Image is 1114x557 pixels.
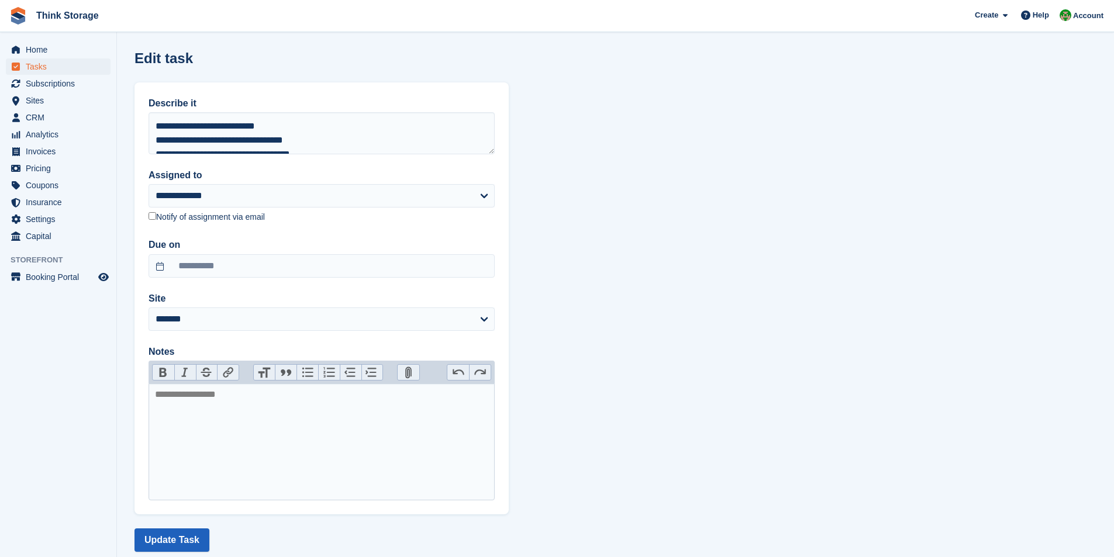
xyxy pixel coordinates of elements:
a: menu [6,126,111,143]
a: menu [6,92,111,109]
a: menu [6,109,111,126]
span: Sites [26,92,96,109]
a: menu [6,41,111,58]
a: menu [6,211,111,227]
a: menu [6,58,111,75]
span: Booking Portal [26,269,96,285]
button: Bold [153,365,174,380]
span: Help [1033,9,1049,21]
label: Assigned to [149,168,495,182]
button: Italic [174,365,196,380]
button: Strikethrough [196,365,218,380]
span: Insurance [26,194,96,210]
a: menu [6,194,111,210]
img: stora-icon-8386f47178a22dfd0bd8f6a31ec36ba5ce8667c1dd55bd0f319d3a0aa187defe.svg [9,7,27,25]
button: Link [217,365,239,380]
button: Bullets [296,365,318,380]
button: Heading [254,365,275,380]
a: menu [6,177,111,193]
span: Storefront [11,254,116,266]
span: Tasks [26,58,96,75]
a: menu [6,143,111,160]
label: Describe it [149,96,495,110]
button: Decrease Level [340,365,361,380]
a: Preview store [96,270,111,284]
label: Due on [149,238,495,252]
button: Increase Level [361,365,383,380]
span: Create [975,9,998,21]
span: Subscriptions [26,75,96,92]
button: Quote [275,365,296,380]
button: Undo [447,365,469,380]
label: Notes [149,345,495,359]
span: Coupons [26,177,96,193]
span: Home [26,41,96,58]
button: Numbers [318,365,340,380]
a: menu [6,75,111,92]
span: CRM [26,109,96,126]
button: Update Task [134,528,209,552]
a: menu [6,228,111,244]
span: Capital [26,228,96,244]
img: Sarah Mackie [1060,9,1071,21]
span: Pricing [26,160,96,177]
a: Think Storage [32,6,104,25]
input: Notify of assignment via email [149,212,156,220]
a: menu [6,269,111,285]
button: Attach Files [398,365,419,380]
span: Invoices [26,143,96,160]
a: menu [6,160,111,177]
h1: Edit task [134,50,193,66]
span: Settings [26,211,96,227]
span: Analytics [26,126,96,143]
label: Notify of assignment via email [149,212,265,223]
label: Site [149,292,495,306]
button: Redo [469,365,491,380]
span: Account [1073,10,1103,22]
